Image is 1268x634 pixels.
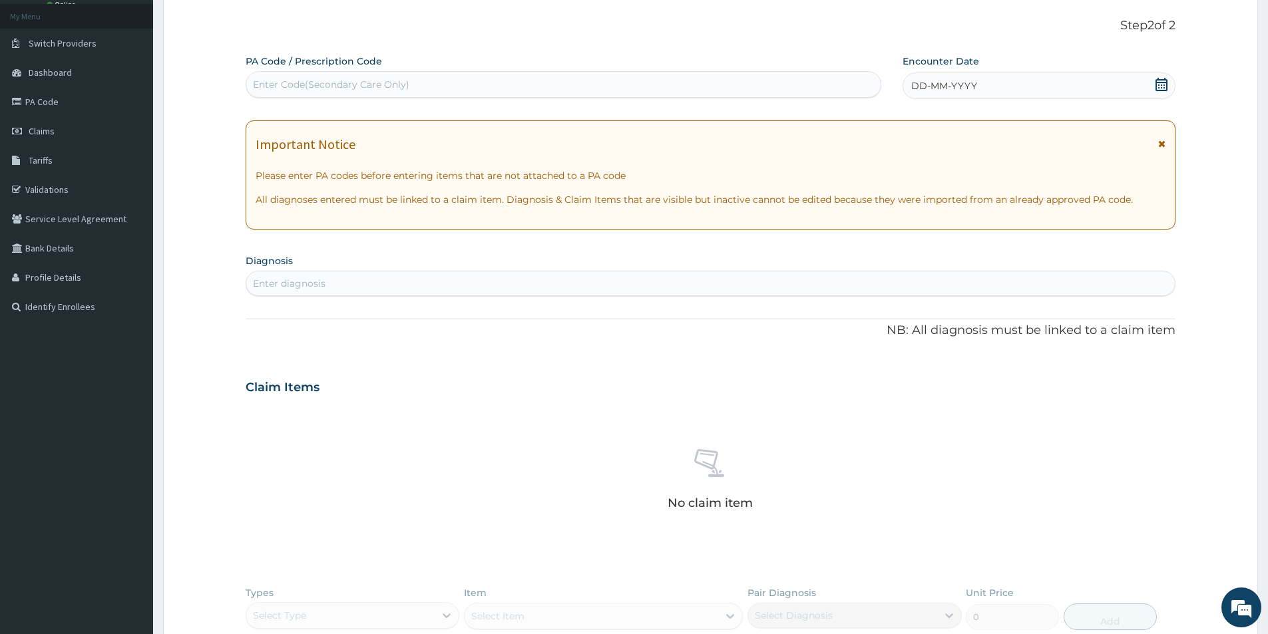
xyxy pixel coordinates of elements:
[218,7,250,39] div: Minimize live chat window
[903,55,979,68] label: Encounter Date
[29,125,55,137] span: Claims
[256,137,355,152] h1: Important Notice
[7,363,254,410] textarea: Type your message and hit 'Enter'
[77,168,184,302] span: We're online!
[29,154,53,166] span: Tariffs
[668,496,753,510] p: No claim item
[256,193,1165,206] p: All diagnoses entered must be linked to a claim item. Diagnosis & Claim Items that are visible bu...
[246,19,1175,33] p: Step 2 of 2
[246,322,1175,339] p: NB: All diagnosis must be linked to a claim item
[253,78,409,91] div: Enter Code(Secondary Care Only)
[69,75,224,92] div: Chat with us now
[29,67,72,79] span: Dashboard
[25,67,54,100] img: d_794563401_company_1708531726252_794563401
[246,254,293,267] label: Diagnosis
[256,169,1165,182] p: Please enter PA codes before entering items that are not attached to a PA code
[246,381,319,395] h3: Claim Items
[253,277,325,290] div: Enter diagnosis
[29,37,97,49] span: Switch Providers
[911,79,977,92] span: DD-MM-YYYY
[246,55,382,68] label: PA Code / Prescription Code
